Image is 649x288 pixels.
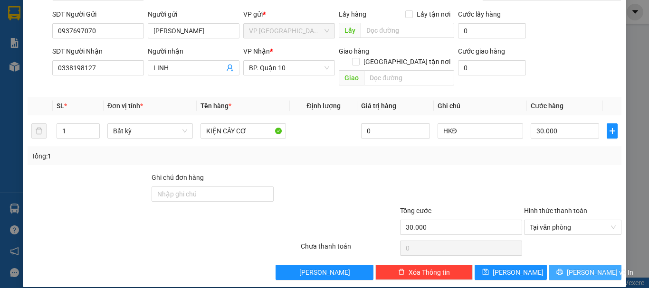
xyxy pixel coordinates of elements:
[21,69,58,74] span: 12:39:22 [DATE]
[607,127,617,135] span: plus
[438,123,523,139] input: Ghi Chú
[306,102,340,110] span: Định lượng
[107,102,143,110] span: Đơn vị tính
[31,151,251,161] div: Tổng: 1
[375,265,473,280] button: deleteXóa Thông tin
[339,47,369,55] span: Giao hàng
[276,265,373,280] button: [PERSON_NAME]
[458,47,505,55] label: Cước giao hàng
[361,123,429,139] input: 0
[530,220,616,234] span: Tại văn phòng
[152,174,204,181] label: Ghi chú đơn hàng
[409,267,450,278] span: Xóa Thông tin
[493,267,544,278] span: [PERSON_NAME]
[52,46,144,56] div: SĐT Người Nhận
[300,241,399,258] div: Chưa thanh toán
[243,9,335,19] div: VP gửi
[339,23,361,38] span: Lấy
[458,10,501,18] label: Cước lấy hàng
[567,267,633,278] span: [PERSON_NAME] và In
[3,69,58,74] span: In ngày:
[607,123,618,139] button: plus
[549,265,621,280] button: printer[PERSON_NAME] và In
[57,102,64,110] span: SL
[3,6,46,47] img: logo
[364,70,454,85] input: Dọc đường
[475,265,547,280] button: save[PERSON_NAME]
[148,46,239,56] div: Người nhận
[152,186,274,202] input: Ghi chú đơn hàng
[458,23,526,38] input: Cước lấy hàng
[200,123,286,139] input: VD: Bàn, Ghế
[243,47,270,55] span: VP Nhận
[458,60,526,75] input: Cước giao hàng
[556,269,563,276] span: printer
[31,123,47,139] button: delete
[3,61,99,67] span: [PERSON_NAME]:
[249,61,329,75] span: BP. Quận 10
[299,267,350,278] span: [PERSON_NAME]
[400,207,431,214] span: Tổng cước
[52,9,144,19] div: SĐT Người Gửi
[339,70,364,85] span: Giao
[48,60,100,67] span: VPTN1208250041
[75,15,128,27] span: Bến xe [GEOGRAPHIC_DATA]
[361,23,454,38] input: Dọc đường
[339,10,366,18] span: Lấy hàng
[482,269,489,276] span: save
[249,24,329,38] span: VP Tây Ninh
[200,102,231,110] span: Tên hàng
[75,42,116,48] span: Hotline: 19001152
[226,64,234,72] span: user-add
[531,102,563,110] span: Cước hàng
[113,124,187,138] span: Bất kỳ
[361,102,396,110] span: Giá trị hàng
[148,9,239,19] div: Người gửi
[434,97,527,115] th: Ghi chú
[75,5,130,13] strong: ĐỒNG PHƯỚC
[75,28,131,40] span: 01 Võ Văn Truyện, KP.1, Phường 2
[413,9,454,19] span: Lấy tận nơi
[398,269,405,276] span: delete
[524,207,587,214] label: Hình thức thanh toán
[26,51,116,59] span: -----------------------------------------
[360,56,454,67] span: [GEOGRAPHIC_DATA] tận nơi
